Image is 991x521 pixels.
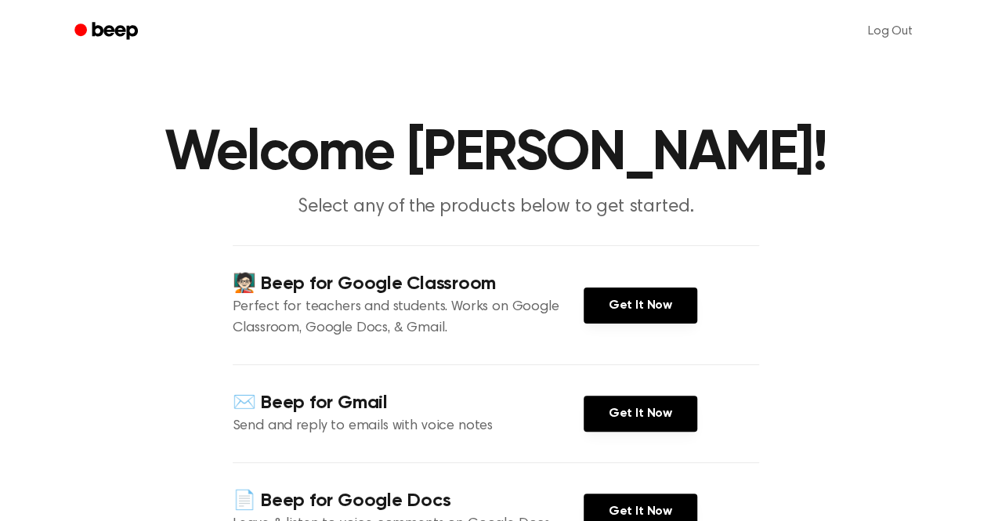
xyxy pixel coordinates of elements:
[233,488,584,514] h4: 📄 Beep for Google Docs
[233,390,584,416] h4: ✉️ Beep for Gmail
[63,16,152,47] a: Beep
[195,194,797,220] p: Select any of the products below to get started.
[233,297,584,339] p: Perfect for teachers and students. Works on Google Classroom, Google Docs, & Gmail.
[584,396,697,432] a: Get It Now
[95,125,897,182] h1: Welcome [PERSON_NAME]!
[852,13,928,50] a: Log Out
[233,271,584,297] h4: 🧑🏻‍🏫 Beep for Google Classroom
[233,416,584,437] p: Send and reply to emails with voice notes
[584,288,697,324] a: Get It Now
